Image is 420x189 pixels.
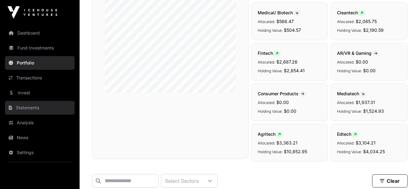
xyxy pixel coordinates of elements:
span: Holding Value: [337,109,362,114]
div: Select Sectors [161,174,202,187]
span: $4,034.25 [363,149,385,154]
span: Allocated: [258,141,275,145]
span: Allocated: [258,60,275,64]
span: $2,687.26 [276,59,298,64]
span: $2,854.41 [284,68,305,73]
span: Allocated: [337,141,354,145]
span: $504.57 [284,27,301,33]
span: $1,524.93 [363,108,384,114]
span: $566.47 [276,19,294,24]
a: Transactions [5,71,75,85]
span: Consumer Products [258,91,307,96]
span: Edtech [337,131,359,137]
span: Mediatech [337,91,367,96]
span: Allocated: [337,100,354,105]
span: Agritech [258,131,283,137]
span: $2,190.59 [363,27,384,33]
span: Allocated: [258,19,275,24]
span: Holding Value: [337,149,362,154]
span: Fintech [258,50,281,56]
a: Invest [5,86,75,100]
span: Holding Value: [258,28,283,33]
span: $1,937.31 [356,100,375,105]
span: Holding Value: [337,69,362,73]
span: $3,363.21 [276,140,298,145]
span: $0.00 [363,68,376,73]
a: Statements [5,101,75,115]
span: Holding Value: [337,28,362,33]
span: Allocated: [258,100,275,105]
span: $0.00 [284,108,296,114]
span: $0.00 [356,59,368,64]
a: Fund Investments [5,41,75,55]
span: $2,085.75 [356,19,377,24]
a: Portfolio [5,56,75,70]
span: AR/VR & Gaming [337,50,380,56]
img: Icehouse Ventures Logo [7,6,57,19]
span: Medical/ Biotech [258,10,301,15]
iframe: Chat Widget [389,159,420,189]
a: Analysis [5,116,75,130]
span: Allocated: [337,19,354,24]
span: Holding Value: [258,109,283,114]
span: Cleantech [337,10,366,15]
span: $3,104.21 [356,140,376,145]
button: Clear [372,174,408,187]
a: Settings [5,146,75,159]
span: $10,852.95 [284,149,307,154]
span: $0.00 [276,100,289,105]
span: Holding Value: [258,69,283,73]
span: Holding Value: [258,149,283,154]
span: Allocated: [337,60,354,64]
a: News [5,131,75,144]
a: Dashboard [5,26,75,40]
